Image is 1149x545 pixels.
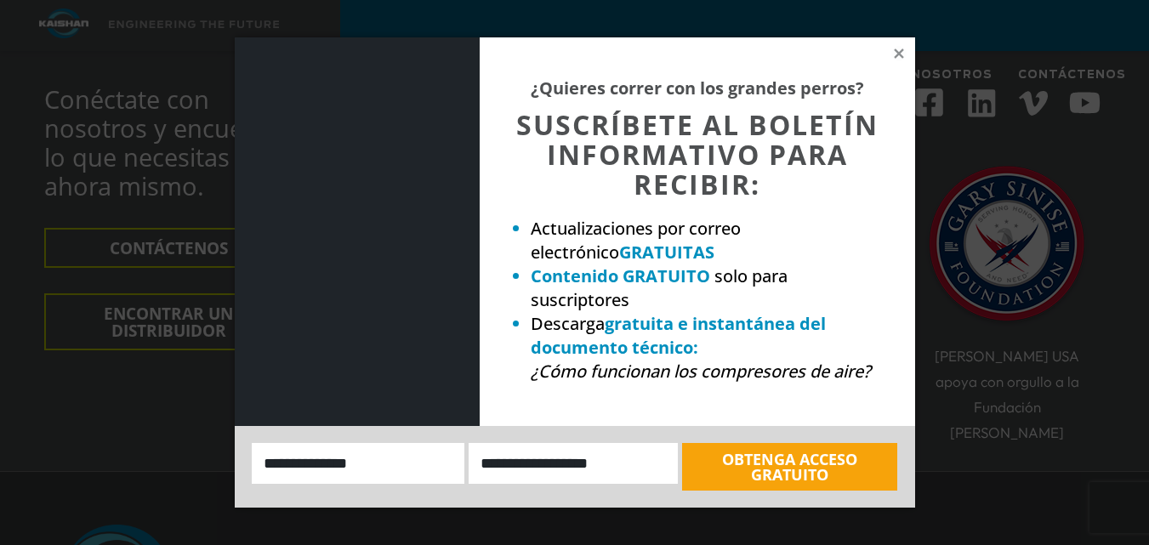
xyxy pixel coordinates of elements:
font: gratuita e instantánea del documento técnico: [531,312,826,359]
font: GRATUITAS [619,241,714,264]
font: SUSCRÍBETE AL BOLETÍN INFORMATIVO PARA RECIBIR: [516,106,879,202]
font: OBTENGA ACCESO GRATUITO [722,449,857,485]
font: Contenido GRATUITO [531,264,710,287]
font: ¿Cómo funcionan los compresores de aire? [531,360,871,383]
input: Nombre: [252,443,465,484]
button: OBTENGA ACCESO GRATUITO [682,443,897,491]
input: Correo electrónico [469,443,678,484]
font: Descarga [531,312,605,335]
font: solo para suscriptores [531,264,788,311]
font: Actualizaciones por correo electrónico [531,217,741,264]
font: ¿Quieres correr con los grandes perros? [531,77,864,99]
button: Cerca [891,46,907,61]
